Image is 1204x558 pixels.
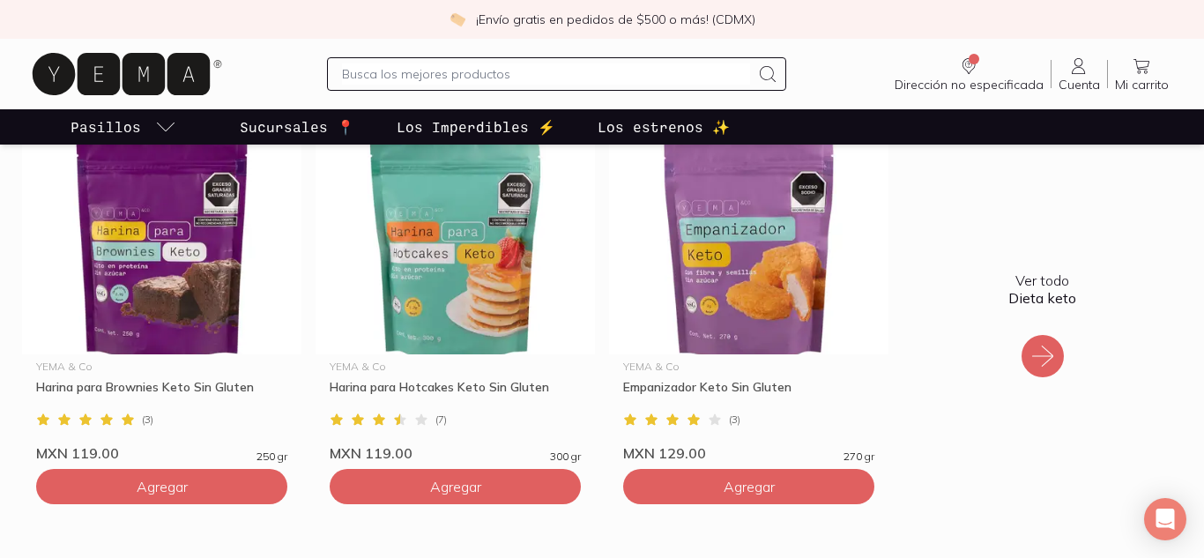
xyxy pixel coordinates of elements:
[1059,77,1100,93] span: Cuenta
[330,469,581,504] button: Agregar
[397,116,555,138] p: Los Imperdibles ⚡️
[623,469,874,504] button: Agregar
[1115,77,1169,93] span: Mi carrito
[598,116,730,138] p: Los estrenos ✨
[724,478,775,495] span: Agregar
[67,109,180,145] a: pasillo-todos-link
[71,116,141,138] p: Pasillos
[330,444,412,462] span: MXN 119.00
[316,138,595,462] a: Harina para Hotcakes Keto Sin GlutenYEMA & CoHarina para Hotcakes Keto Sin Gluten(7)MXN 119.00300 gr
[435,414,447,425] span: ( 7 )
[330,379,581,411] div: Harina para Hotcakes Keto Sin Gluten
[137,478,188,495] span: Agregar
[844,451,874,462] span: 270 gr
[1108,56,1176,93] a: Mi carrito
[609,138,888,354] img: Empanizador Keto Sin Gluten
[623,361,874,372] div: YEMA & Co
[256,451,287,462] span: 250 gr
[240,116,354,138] p: Sucursales 📍
[623,444,706,462] span: MXN 129.00
[609,138,888,462] a: Empanizador Keto Sin GlutenYEMA & CoEmpanizador Keto Sin Gluten(3)MXN 129.00270 gr
[316,138,595,354] img: Harina para Hotcakes Keto Sin Gluten
[342,63,750,85] input: Busca los mejores productos
[236,109,358,145] a: Sucursales 📍
[623,379,874,411] div: Empanizador Keto Sin Gluten
[895,77,1044,93] span: Dirección no especificada
[22,138,301,354] img: Harina para Brownies Keto Sin Gluten
[330,361,581,372] div: YEMA & Co
[1008,289,1076,307] b: Dieta keto
[1144,498,1186,540] div: Open Intercom Messenger
[393,109,559,145] a: Los Imperdibles ⚡️
[36,444,119,462] span: MXN 119.00
[903,138,1182,511] a: Ver todoDieta keto
[142,414,153,425] span: ( 3 )
[36,361,287,372] div: YEMA & Co
[594,109,733,145] a: Los estrenos ✨
[450,11,465,27] img: check
[1008,272,1076,307] p: Ver todo
[550,451,581,462] span: 300 gr
[476,11,755,28] p: ¡Envío gratis en pedidos de $500 o más! (CDMX)
[430,478,481,495] span: Agregar
[36,469,287,504] button: Agregar
[36,379,287,411] div: Harina para Brownies Keto Sin Gluten
[888,56,1051,93] a: Dirección no especificada
[22,138,301,462] a: Harina para Brownies Keto Sin GlutenYEMA & CoHarina para Brownies Keto Sin Gluten(3)MXN 119.00250 gr
[1052,56,1107,93] a: Cuenta
[729,414,740,425] span: ( 3 )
